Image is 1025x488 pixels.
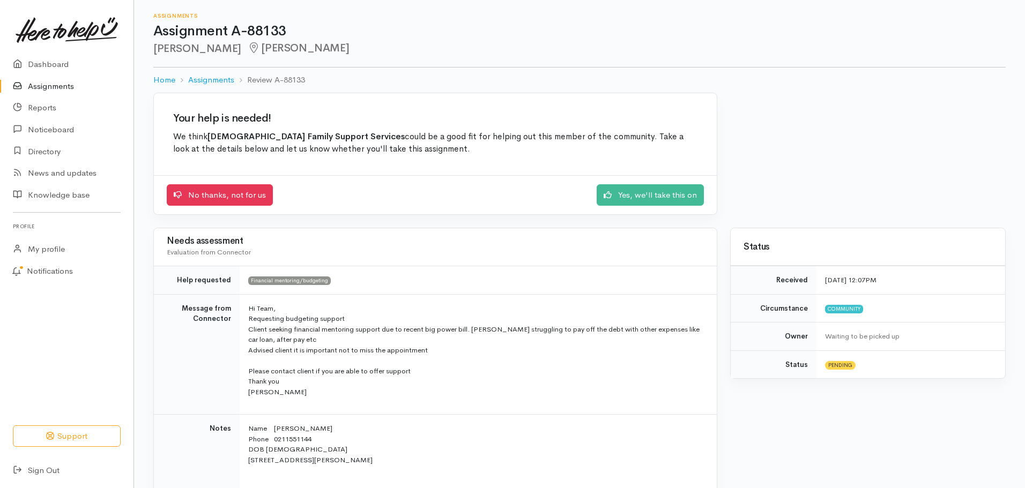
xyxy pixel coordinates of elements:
td: Owner [731,322,816,351]
td: Received [731,266,816,295]
h6: Assignments [153,13,1006,19]
span: Pending [825,361,856,370]
td: Status [731,350,816,378]
span: Financial mentoring/budgeting [248,276,331,285]
p: We think could be a good fit for helping out this member of the community. Take a look at the det... [173,131,697,156]
h3: Status [744,242,992,252]
a: Assignments [188,74,234,86]
a: No thanks, not for us [167,184,273,206]
td: Help requested [154,266,240,295]
div: Waiting to be picked up [825,331,992,342]
li: Review A-88133 [234,74,305,86]
span: Evaluation from Connector [167,247,251,257]
span: [PERSON_NAME] [248,41,349,55]
nav: breadcrumb [153,67,1006,93]
a: Home [153,74,175,86]
p: Name [PERSON_NAME] Phone 0211551144 DOB [DEMOGRAPHIC_DATA] [STREET_ADDRESS][PERSON_NAME] [248,423,704,476]
p: Hi Team, Requesting budgeting support Client seeking financial mentoring support due to recent bi... [248,303,704,397]
b: [DEMOGRAPHIC_DATA] Family Support Services [207,131,405,142]
h3: Needs assessment [167,236,704,246]
button: Support [13,425,121,447]
h6: Profile [13,219,121,234]
h2: [PERSON_NAME] [153,42,1006,55]
a: Yes, we'll take this on [597,184,704,206]
span: Community [825,305,863,313]
h1: Assignment A-88133 [153,24,1006,39]
h2: Your help is needed! [173,112,697,124]
td: Circumstance [731,294,816,322]
td: Message from Connector [154,294,240,415]
time: [DATE] 12:07PM [825,275,877,284]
